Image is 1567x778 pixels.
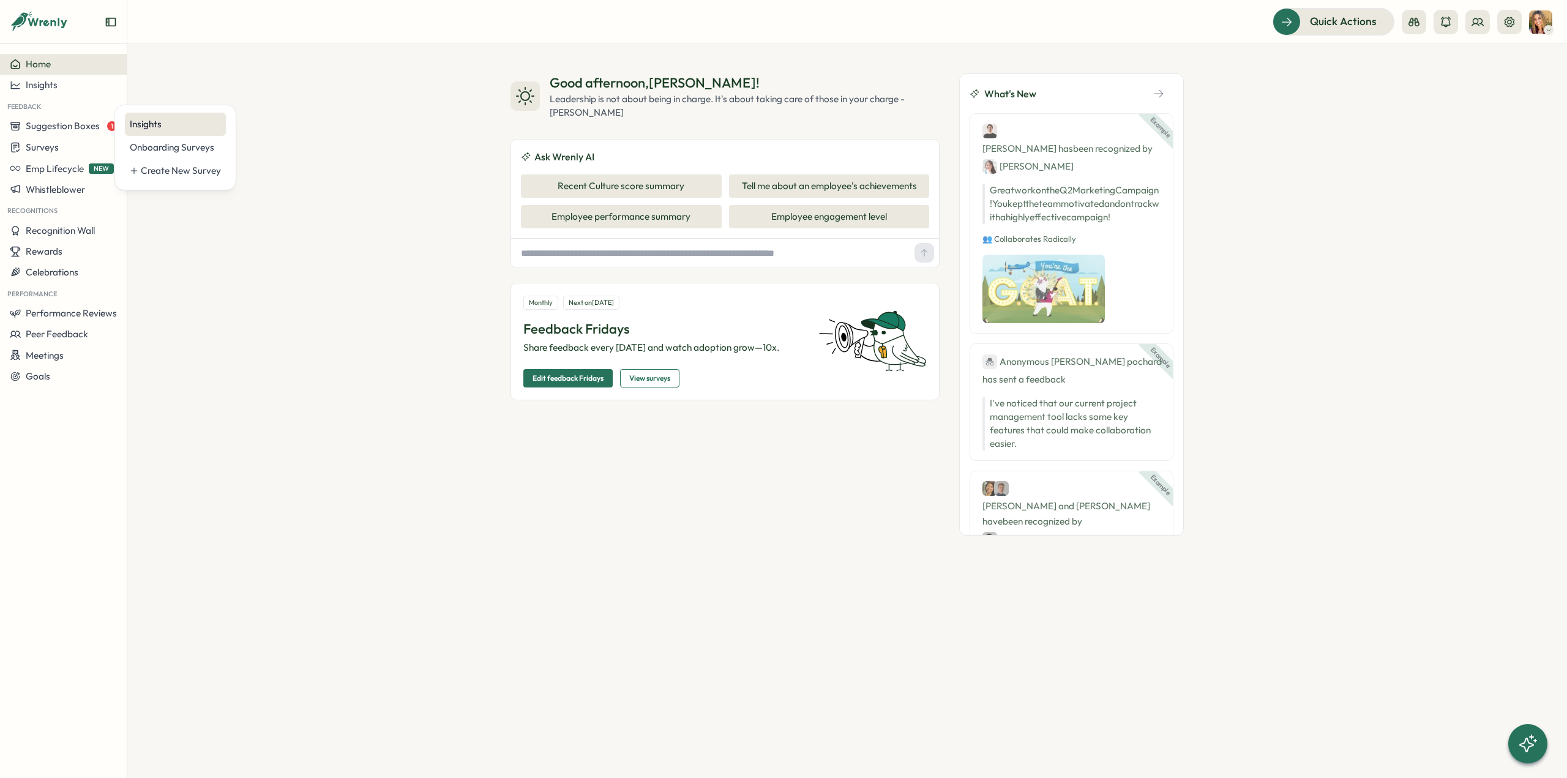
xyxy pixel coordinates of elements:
img: Jane [982,159,997,174]
button: Tell me about an employee's achievements [729,174,930,198]
button: Edit feedback Fridays [523,369,613,387]
span: Goals [26,370,50,382]
button: Employee engagement level [729,205,930,228]
p: Great work on the Q2 Marketing Campaign! You kept the team motivated and on track with a highly e... [982,184,1161,224]
div: Insights [130,118,221,131]
span: 1 [107,121,117,131]
span: Quick Actions [1310,13,1377,29]
div: Next on [DATE] [563,296,619,310]
button: View surveys [620,369,679,387]
div: [PERSON_NAME] [982,159,1074,174]
p: Feedback Fridays [523,320,804,339]
img: Jack [994,481,1009,496]
img: Cassie [982,481,997,496]
button: Employee performance summary [521,205,722,228]
span: Surveys [26,141,59,153]
img: Ben [982,124,997,138]
span: Celebrations [26,266,78,278]
div: Anonymous [PERSON_NAME] pochard [982,354,1162,369]
p: 👥 Collaborates Radically [982,234,1161,245]
button: Quick Actions [1273,8,1394,35]
p: I've noticed that our current project management tool lacks some key features that could make col... [990,397,1161,451]
span: Whistleblower [26,184,85,195]
span: Home [26,58,51,70]
button: Expand sidebar [105,16,117,28]
div: Good afternoon , [PERSON_NAME] ! [550,73,940,92]
span: Suggestion Boxes [26,120,100,132]
img: Tarin O'Neill [1529,10,1552,34]
span: Recognition Wall [26,225,95,236]
img: Carlos [982,532,997,547]
span: Peer Feedback [26,328,88,340]
div: [PERSON_NAME] has been recognized by [982,124,1161,174]
div: [PERSON_NAME] [982,531,1074,547]
span: What's New [984,86,1036,102]
span: Performance Reviews [26,307,117,319]
span: Rewards [26,245,62,257]
div: Create New Survey [141,164,221,178]
div: [PERSON_NAME] and [PERSON_NAME] have been recognized by [982,481,1161,547]
div: Onboarding Surveys [130,141,221,154]
span: View surveys [629,370,670,387]
span: Edit feedback Fridays [533,370,604,387]
div: has sent a feedback [982,354,1161,387]
a: Onboarding Surveys [125,136,226,159]
span: NEW [89,163,114,174]
div: Monthly [523,296,558,310]
span: Meetings [26,350,64,361]
span: Insights [26,79,58,91]
span: Emp Lifecycle [26,163,84,174]
p: Share feedback every [DATE] and watch adoption grow—10x. [523,341,804,354]
div: Leadership is not about being in charge. It's about taking care of those in your charge - [PERSON... [550,92,940,119]
a: Create New Survey [125,159,226,182]
a: Insights [125,113,226,136]
button: Recent Culture score summary [521,174,722,198]
img: Recognition Image [982,255,1105,323]
span: Ask Wrenly AI [534,149,594,165]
